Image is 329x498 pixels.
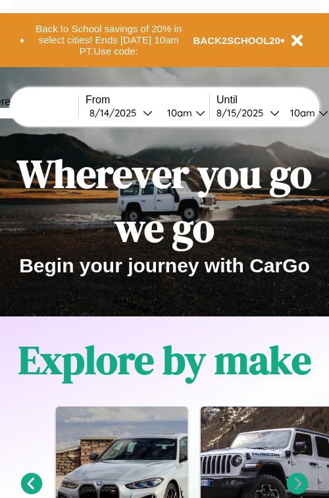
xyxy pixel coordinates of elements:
button: 8/14/2025 [86,106,157,120]
label: From [86,94,209,106]
div: 10am [161,107,195,119]
h1: Explore by make [18,333,311,387]
div: 8 / 15 / 2025 [216,107,270,119]
b: BACK2SCHOOL20 [193,35,281,46]
div: 10am [284,107,318,119]
div: 8 / 14 / 2025 [89,107,143,119]
button: Back to School savings of 20% in select cities! Ends [DATE] 10am PT.Use code: [24,20,193,61]
button: 10am [157,106,209,120]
